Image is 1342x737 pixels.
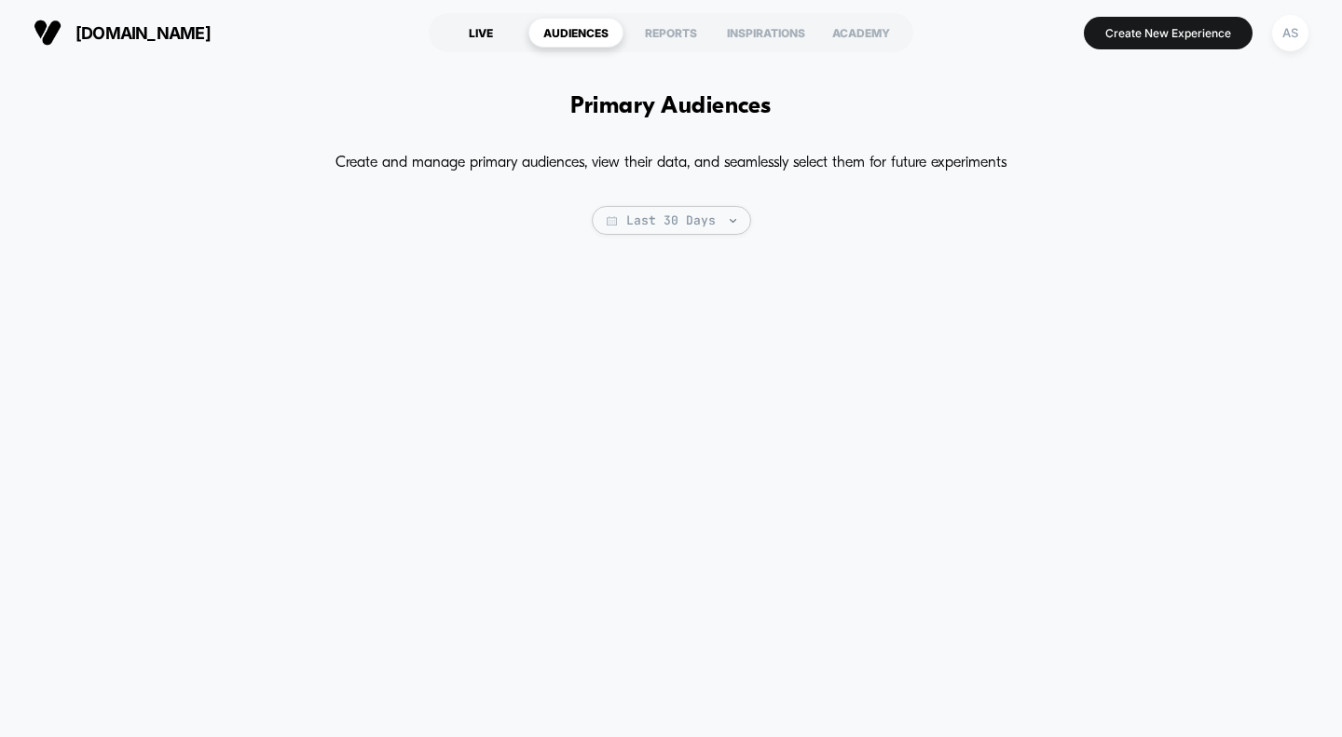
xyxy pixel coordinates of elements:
button: [DOMAIN_NAME] [28,18,216,48]
img: end [730,219,736,223]
div: AS [1272,15,1308,51]
div: REPORTS [623,18,719,48]
p: Create and manage primary audiences, view their data, and seamlessly select them for future exper... [335,148,1006,178]
h1: Primary Audiences [570,93,771,120]
button: Create New Experience [1084,17,1253,49]
div: AUDIENCES [528,18,623,48]
span: Last 30 Days [592,206,751,235]
div: LIVE [433,18,528,48]
span: [DOMAIN_NAME] [75,23,211,43]
img: calendar [607,216,617,225]
img: Visually logo [34,19,62,47]
button: AS [1267,14,1314,52]
div: ACADEMY [814,18,909,48]
div: INSPIRATIONS [719,18,814,48]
